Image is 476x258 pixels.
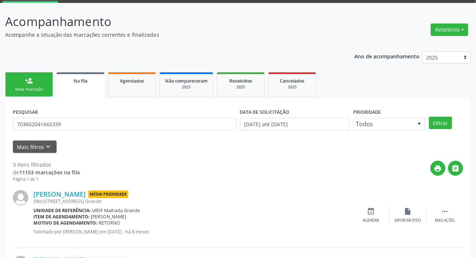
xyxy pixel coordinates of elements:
[19,169,80,176] strong: 11153 marcações na fila
[5,12,331,31] p: Acompanhamento
[240,118,350,130] input: Selecione um intervalo
[33,220,97,226] b: Motivo de agendamento:
[5,31,331,39] p: Acompanhe a situação das marcações correntes e finalizadas
[165,84,208,90] div: 2025
[165,78,208,84] span: Não compareceram
[434,164,442,172] i: print
[441,207,449,215] i: 
[395,218,421,223] div: Exportar (PDF)
[452,164,460,172] i: 
[274,84,311,90] div: 2025
[13,106,38,118] label: PESQUISAR
[25,77,33,85] div: person_add
[435,218,455,223] div: Mais ações
[33,214,90,220] b: Item de agendamento:
[356,120,410,128] span: Todos
[99,220,121,226] span: RETORNO
[429,117,452,129] button: Filtrar
[404,207,412,215] i: insert_drive_file
[33,229,353,235] p: Solicitado por [PERSON_NAME] em [DATE] - há 8 meses
[33,207,91,214] b: Unidade de referência:
[88,190,128,198] span: Média Prioridade
[229,78,252,84] span: Resolvidos
[222,84,259,90] div: 2025
[431,23,468,36] button: Relatórios
[354,51,419,61] p: Ano de acompanhamento
[448,161,463,176] button: 
[91,214,126,220] span: [PERSON_NAME]
[120,78,144,84] span: Agendados
[240,106,290,118] label: DATA DE SOLICITAÇÃO
[13,176,80,182] div: Página 1 de 1
[13,118,236,130] input: Nome, CNS
[13,141,57,153] button: Mais filtroskeyboard_arrow_down
[44,143,53,151] i: keyboard_arrow_down
[11,87,47,92] div: Nova marcação
[367,207,375,215] i: event_available
[92,207,140,214] span: UBSF Malhada Grande
[13,161,80,168] div: 3 itens filtrados
[280,78,305,84] span: Cancelados
[363,218,379,223] div: Agendar
[13,190,28,206] img: img
[353,106,381,118] label: Prioridade
[33,190,86,198] a: [PERSON_NAME]
[13,168,80,176] div: de
[430,161,445,176] button: print
[33,198,353,204] div: Sitio [STREET_ADDRESS] Grande
[74,78,87,84] span: Na fila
